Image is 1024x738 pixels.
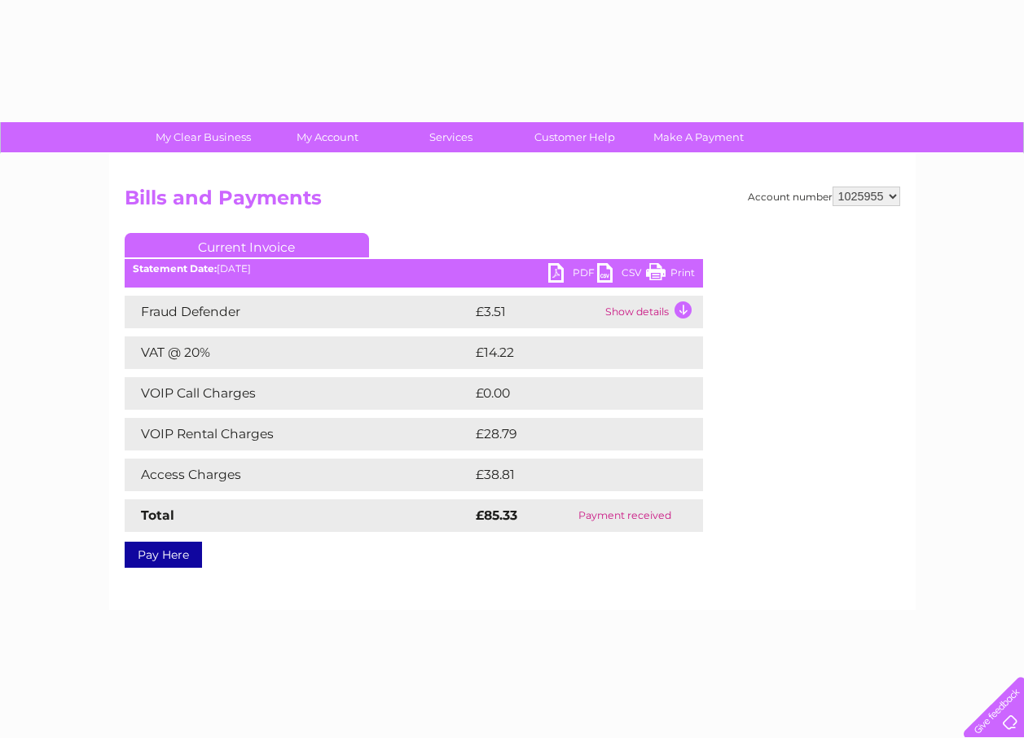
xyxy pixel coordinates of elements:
a: My Account [260,122,394,152]
td: £38.81 [472,459,669,491]
strong: £85.33 [476,507,517,523]
a: CSV [597,263,646,287]
td: £0.00 [472,377,666,410]
td: £3.51 [472,296,601,328]
td: Fraud Defender [125,296,472,328]
a: Pay Here [125,542,202,568]
td: Payment received [547,499,702,532]
td: VOIP Rental Charges [125,418,472,450]
a: Current Invoice [125,233,369,257]
td: £28.79 [472,418,670,450]
td: Show details [601,296,703,328]
a: Make A Payment [631,122,766,152]
b: Statement Date: [133,262,217,275]
strong: Total [141,507,174,523]
a: Print [646,263,695,287]
td: VAT @ 20% [125,336,472,369]
a: My Clear Business [136,122,270,152]
a: PDF [548,263,597,287]
div: Account number [748,187,900,206]
td: VOIP Call Charges [125,377,472,410]
td: Access Charges [125,459,472,491]
td: £14.22 [472,336,669,369]
h2: Bills and Payments [125,187,900,217]
div: [DATE] [125,263,703,275]
a: Customer Help [508,122,642,152]
a: Services [384,122,518,152]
